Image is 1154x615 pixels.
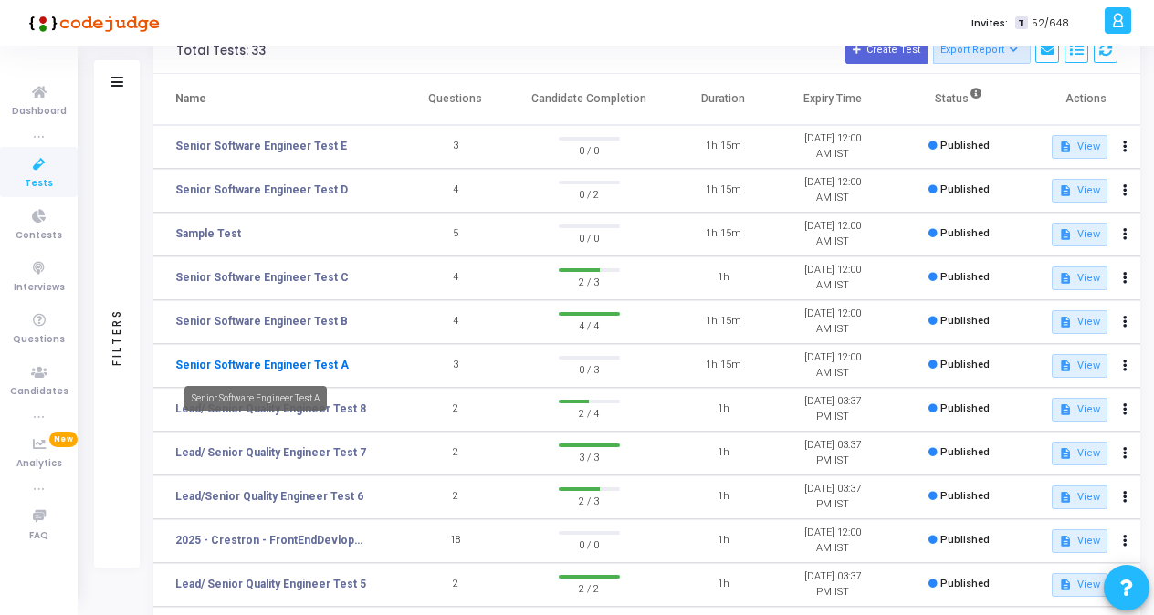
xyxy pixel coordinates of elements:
span: Interviews [14,280,65,296]
span: FAQ [29,528,48,544]
span: 0 / 3 [559,360,620,378]
a: Lead/ Senior Quality Engineer Test 5 [175,576,366,592]
span: Published [940,183,990,195]
td: [DATE] 12:00 AM IST [778,213,887,256]
th: Status [886,74,1031,125]
button: View [1052,398,1107,422]
a: Senior Software Engineer Test E [175,138,347,154]
span: Published [940,315,990,327]
td: [DATE] 12:00 AM IST [778,169,887,213]
td: 1h [668,432,778,475]
td: 4 [401,169,510,213]
button: View [1052,442,1107,465]
span: 2 / 3 [559,491,620,509]
mat-icon: description [1059,535,1072,547]
mat-icon: description [1059,447,1072,460]
td: 2 [401,475,510,519]
mat-icon: description [1059,272,1072,285]
td: [DATE] 12:00 AM IST [778,344,887,388]
div: Senior Software Engineer Test A [184,386,327,411]
td: [DATE] 03:37 PM IST [778,388,887,432]
mat-icon: description [1059,403,1072,416]
th: Questions [401,74,510,125]
td: [DATE] 12:00 AM IST [778,125,887,169]
td: 5 [401,213,510,256]
span: 0 / 0 [559,535,620,553]
td: 2 [401,432,510,475]
label: Invites: [971,16,1008,31]
span: Published [940,227,990,239]
button: View [1052,354,1107,378]
th: Duration [668,74,778,125]
button: View [1052,573,1107,597]
span: Published [940,446,990,458]
td: 1h [668,519,778,563]
td: 1h 15m [668,300,778,344]
td: 1h [668,388,778,432]
span: Candidates [10,384,68,400]
td: [DATE] 03:37 PM IST [778,432,887,475]
span: Questions [13,332,65,348]
td: 2 [401,563,510,607]
span: 52/648 [1032,16,1069,31]
td: 1h [668,256,778,300]
mat-icon: description [1059,184,1072,197]
td: 1h [668,563,778,607]
th: Candidate Completion [510,74,669,125]
td: 1h 15m [668,125,778,169]
span: T [1015,16,1027,30]
td: 3 [401,125,510,169]
td: 1h 15m [668,344,778,388]
span: Published [940,140,990,151]
span: Published [940,359,990,370]
span: Dashboard [12,104,67,120]
button: View [1052,266,1107,290]
td: [DATE] 03:37 PM IST [778,475,887,519]
span: New [49,432,78,447]
img: logo [23,5,160,41]
span: 2 / 4 [559,403,620,422]
td: [DATE] 12:00 AM IST [778,519,887,563]
a: Senior Software Engineer Test D [175,182,348,198]
button: View [1052,310,1107,334]
th: Expiry Time [778,74,887,125]
a: 2025 - Crestron - FrontEndDevlopment - Coding-Test 2 [175,532,372,548]
td: 4 [401,300,510,344]
td: 1h 15m [668,213,778,256]
td: 18 [401,519,510,563]
mat-icon: description [1059,360,1072,372]
td: 4 [401,256,510,300]
span: 0 / 0 [559,141,620,159]
span: Published [940,490,990,502]
td: 2 [401,388,510,432]
mat-icon: description [1059,579,1072,591]
span: Contests [16,228,62,244]
button: View [1052,529,1107,553]
span: Tests [25,176,53,192]
mat-icon: description [1059,316,1072,328]
div: Filters [109,235,125,436]
button: View [1052,485,1107,509]
td: 1h [668,475,778,519]
a: Lead/Senior Quality Engineer Test 6 [175,488,363,505]
button: Create Test [845,38,928,64]
td: [DATE] 03:37 PM IST [778,563,887,607]
td: 1h 15m [668,169,778,213]
span: Published [940,402,990,414]
span: 2 / 2 [559,579,620,597]
td: 3 [401,344,510,388]
mat-icon: description [1059,141,1072,153]
th: Name [153,74,401,125]
a: Senior Software Engineer Test B [175,313,348,329]
button: Export Report [933,38,1031,64]
span: Analytics [16,456,62,472]
button: View [1052,179,1107,203]
td: [DATE] 12:00 AM IST [778,300,887,344]
span: 0 / 2 [559,184,620,203]
th: Actions [1031,74,1140,125]
span: 2 / 3 [559,272,620,290]
a: Lead/ Senior Quality Engineer Test 7 [175,444,366,461]
span: Published [940,578,990,589]
a: Senior Software Engineer Test C [175,269,349,286]
td: [DATE] 12:00 AM IST [778,256,887,300]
